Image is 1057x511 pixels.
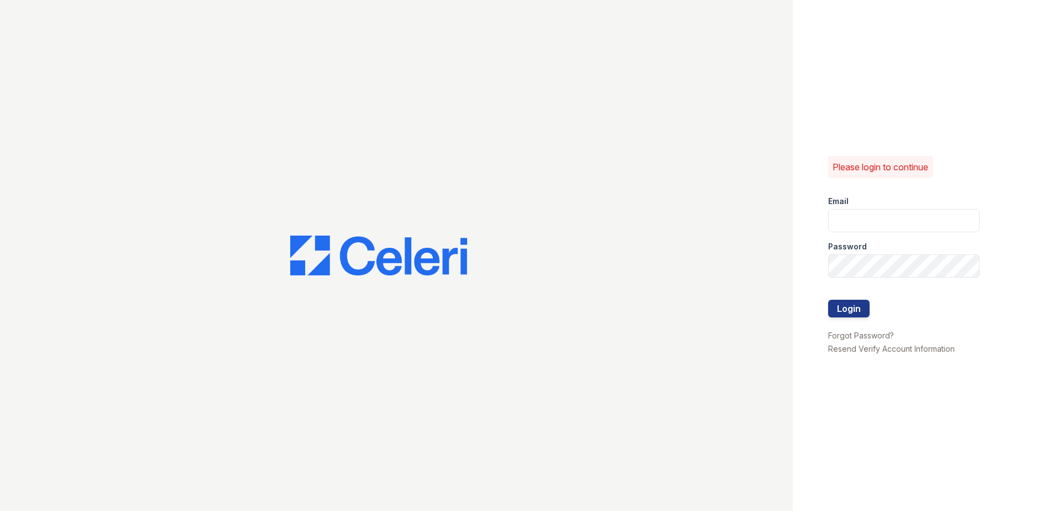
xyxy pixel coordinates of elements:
label: Password [828,241,867,252]
a: Forgot Password? [828,331,894,340]
a: Resend Verify Account Information [828,344,955,353]
label: Email [828,196,849,207]
button: Login [828,300,870,317]
p: Please login to continue [833,160,928,174]
img: CE_Logo_Blue-a8612792a0a2168367f1c8372b55b34899dd931a85d93a1a3d3e32e68fde9ad4.png [290,236,467,275]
